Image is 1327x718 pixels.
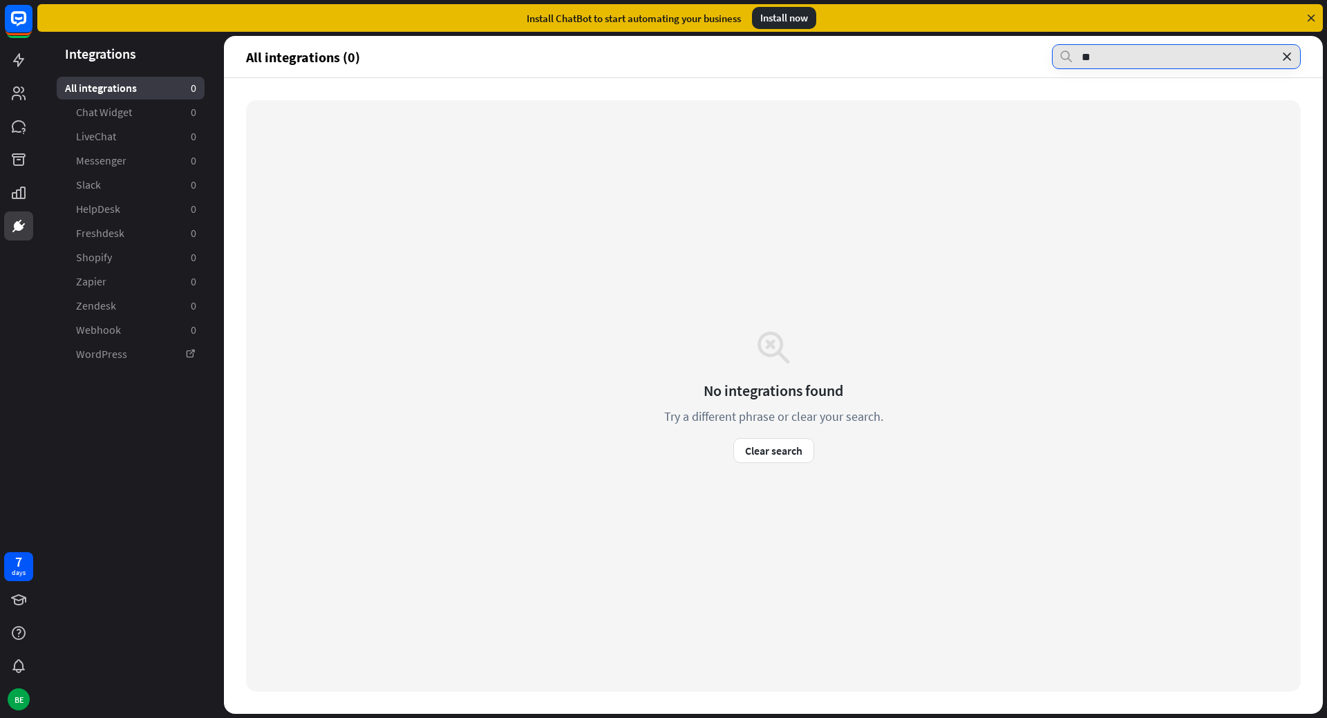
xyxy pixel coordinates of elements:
aside: 0 [191,299,196,313]
a: Shopify 0 [57,246,205,269]
section: All integrations (0) [246,44,1301,69]
span: LiveChat [76,129,116,144]
div: No integrations found [704,381,843,400]
aside: 0 [191,323,196,337]
div: Try a different phrase or clear your search. [664,408,883,424]
a: Zapier 0 [57,270,205,293]
span: Shopify [76,250,112,265]
aside: 0 [191,81,196,95]
span: Messenger [76,153,126,168]
button: Open LiveChat chat widget [11,6,53,47]
div: Install now [752,7,816,29]
a: 7 days [4,552,33,581]
a: Freshdesk 0 [57,222,205,245]
span: Zendesk [76,299,116,313]
aside: 0 [191,129,196,144]
div: Install ChatBot to start automating your business [527,12,741,25]
aside: 0 [191,178,196,192]
span: Freshdesk [76,226,124,240]
a: LiveChat 0 [57,125,205,148]
aside: 0 [191,274,196,289]
span: Zapier [76,274,106,289]
span: HelpDesk [76,202,120,216]
a: WordPress [57,343,205,366]
span: Slack [76,178,101,192]
a: Messenger 0 [57,149,205,172]
span: Webhook [76,323,121,337]
div: BE [8,688,30,710]
div: 7 [15,556,22,568]
button: Clear search [733,438,814,463]
aside: 0 [191,153,196,168]
span: Chat Widget [76,105,132,120]
aside: 0 [191,250,196,265]
span: All integrations [65,81,137,95]
a: Chat Widget 0 [57,101,205,124]
aside: 0 [191,226,196,240]
aside: 0 [191,105,196,120]
div: days [12,568,26,578]
a: Zendesk 0 [57,294,205,317]
a: HelpDesk 0 [57,198,205,220]
a: Slack 0 [57,173,205,196]
a: Webhook 0 [57,319,205,341]
header: Integrations [37,44,224,63]
aside: 0 [191,202,196,216]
